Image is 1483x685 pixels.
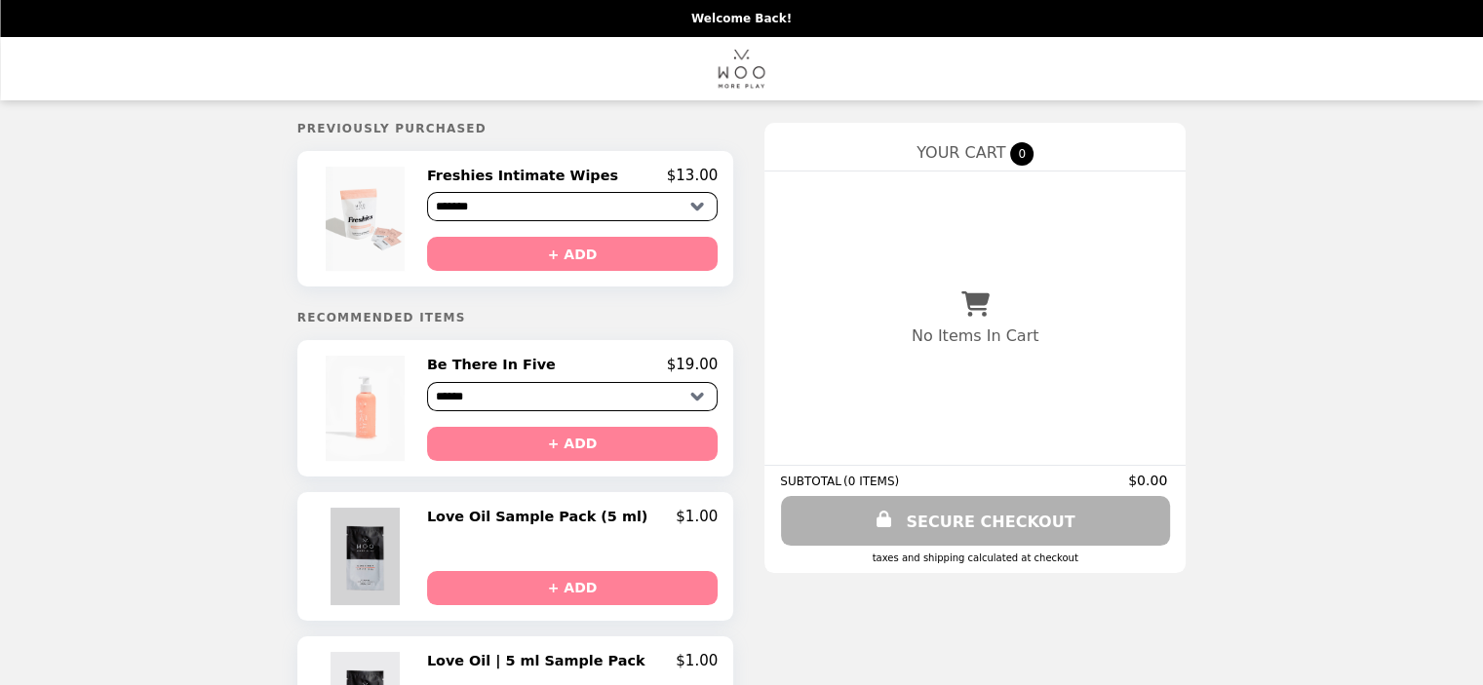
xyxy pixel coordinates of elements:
[718,49,765,89] img: Brand Logo
[667,356,719,373] p: $19.00
[297,122,733,135] h5: Previously Purchased
[326,167,410,271] img: Freshies Intimate Wipes
[427,652,653,669] h2: Love Oil | 5 ml Sample Pack
[780,475,843,488] span: SUBTOTAL
[843,475,899,488] span: ( 0 ITEMS )
[427,571,718,605] button: + ADD
[917,143,1005,162] span: YOUR CART
[427,427,718,461] button: + ADD
[326,356,410,460] img: Be There In Five
[667,167,719,184] p: $13.00
[912,326,1038,345] p: No Items In Cart
[676,508,718,525] p: $1.00
[691,12,792,25] p: Welcome Back!
[427,192,718,221] select: Select a product variant
[331,508,405,605] img: Love Oil Sample Pack (5 ml)
[1128,473,1170,488] span: $0.00
[780,552,1170,563] div: Taxes and Shipping calculated at checkout
[427,237,718,271] button: + ADD
[427,167,626,184] h2: Freshies Intimate Wipes
[427,356,564,373] h2: Be There In Five
[427,382,718,411] select: Select a product variant
[427,508,655,525] h2: Love Oil Sample Pack (5 ml)
[297,311,733,324] h5: Recommended Items
[1010,142,1034,166] span: 0
[676,652,718,669] p: $1.00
